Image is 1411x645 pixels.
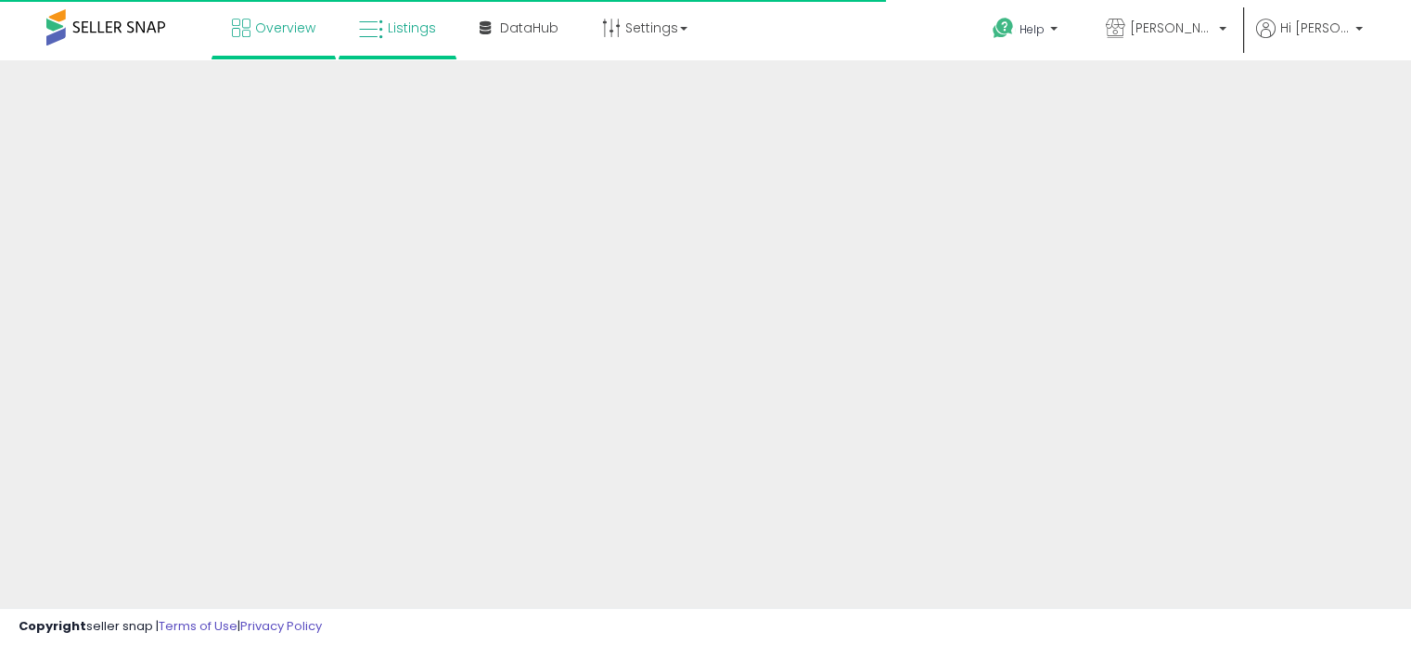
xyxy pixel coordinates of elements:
span: Listings [388,19,436,37]
a: Privacy Policy [240,617,322,635]
i: Get Help [992,17,1015,40]
span: DataHub [500,19,558,37]
span: Hi [PERSON_NAME] [1280,19,1350,37]
span: Help [1020,21,1045,37]
a: Hi [PERSON_NAME] [1256,19,1363,60]
span: [PERSON_NAME] [1130,19,1213,37]
a: Terms of Use [159,617,237,635]
span: Overview [255,19,315,37]
a: Help [978,3,1076,60]
strong: Copyright [19,617,86,635]
div: seller snap | | [19,618,322,636]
